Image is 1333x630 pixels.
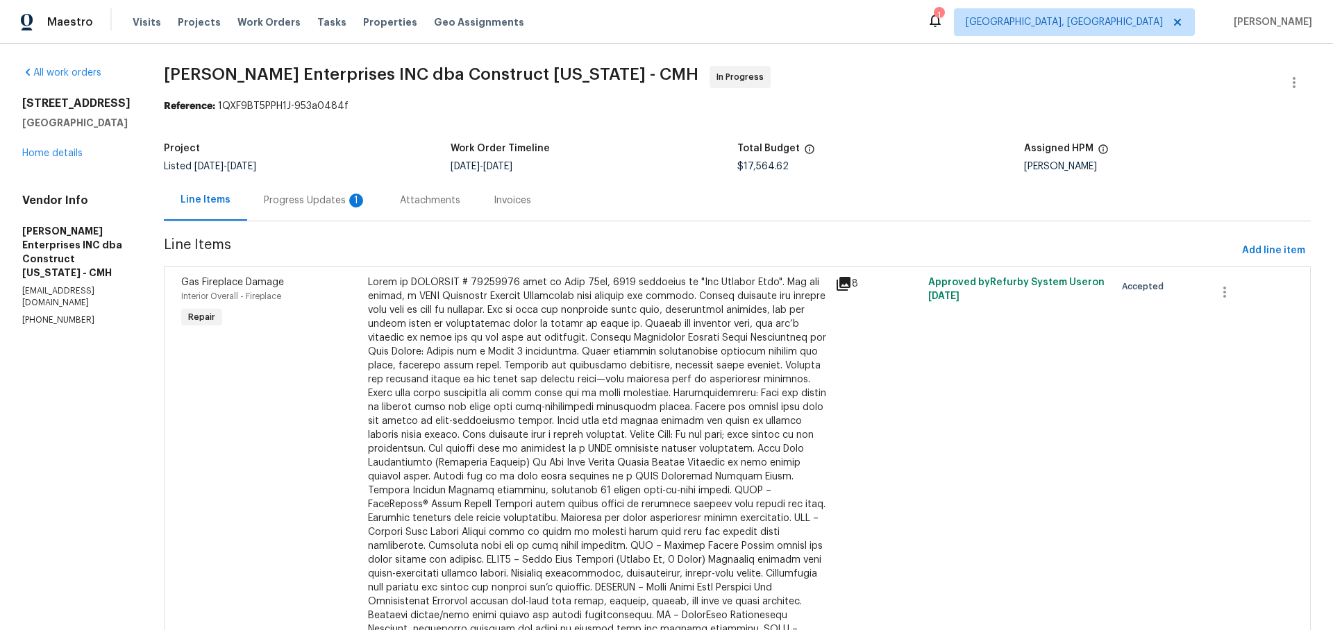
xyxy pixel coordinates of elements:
span: [PERSON_NAME] [1228,15,1312,29]
span: - [194,162,256,171]
span: [GEOGRAPHIC_DATA], [GEOGRAPHIC_DATA] [966,15,1163,29]
span: The total cost of line items that have been proposed by Opendoor. This sum includes line items th... [804,144,815,162]
button: Add line item [1236,238,1311,264]
span: Repair [183,310,221,324]
span: [PERSON_NAME] Enterprises INC dba Construct [US_STATE] - CMH [164,66,698,83]
h4: Vendor Info [22,194,131,207]
span: Projects [178,15,221,29]
div: 1QXF9BT5PPH1J-953a0484f [164,99,1311,113]
span: [DATE] [451,162,480,171]
span: - [451,162,512,171]
h5: [GEOGRAPHIC_DATA] [22,116,131,130]
h5: [PERSON_NAME] Enterprises INC dba Construct [US_STATE] - CMH [22,224,131,280]
span: Add line item [1242,242,1305,259]
b: Reference: [164,101,215,111]
div: [PERSON_NAME] [1024,162,1311,171]
span: Line Items [164,238,1236,264]
span: Accepted [1122,280,1169,293]
div: Line Items [181,193,230,207]
span: In Progress [716,70,769,84]
a: All work orders [22,68,101,78]
span: [DATE] [194,162,224,171]
span: Listed [164,162,256,171]
h5: Work Order Timeline [451,144,550,153]
span: Interior Overall - Fireplace [181,292,281,300]
span: Approved by Refurby System User on [928,278,1105,301]
h5: Total Budget [737,144,800,153]
span: [DATE] [483,162,512,171]
span: [DATE] [227,162,256,171]
p: [EMAIL_ADDRESS][DOMAIN_NAME] [22,285,131,309]
span: Visits [133,15,161,29]
span: Properties [363,15,417,29]
span: Work Orders [237,15,301,29]
span: Gas Fireplace Damage [181,278,284,287]
h5: Assigned HPM [1024,144,1093,153]
div: Invoices [494,194,531,207]
span: Maestro [47,15,93,29]
div: Progress Updates [264,194,367,207]
span: $17,564.62 [737,162,789,171]
span: Tasks [317,17,346,27]
div: 1 [934,8,944,22]
h2: [STREET_ADDRESS] [22,96,131,110]
div: Attachments [400,194,460,207]
div: 8 [835,275,920,292]
h5: Project [164,144,200,153]
div: 1 [349,194,363,207]
p: [PHONE_NUMBER] [22,314,131,326]
span: Geo Assignments [434,15,524,29]
span: The hpm assigned to this work order. [1098,144,1109,162]
a: Home details [22,148,83,158]
span: [DATE] [928,291,959,301]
